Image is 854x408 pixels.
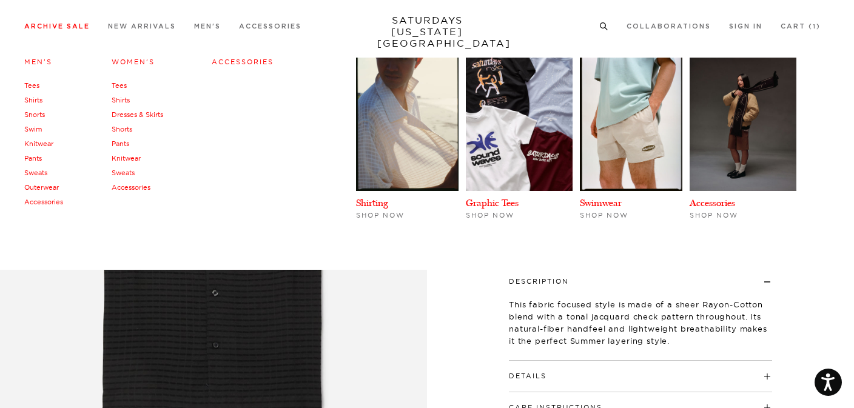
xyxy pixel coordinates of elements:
[580,197,622,209] a: Swimwear
[112,183,150,192] a: Accessories
[781,23,821,30] a: Cart (1)
[690,197,735,209] a: Accessories
[24,125,42,133] a: Swim
[377,15,477,49] a: SATURDAYS[US_STATE][GEOGRAPHIC_DATA]
[24,183,59,192] a: Outerwear
[24,58,52,66] a: Men's
[24,23,90,30] a: Archive Sale
[509,298,772,347] p: This fabric focused style is made of a sheer Rayon-Cotton blend with a tonal jacquard check patte...
[24,198,63,206] a: Accessories
[509,278,569,285] button: Description
[112,58,155,66] a: Women's
[509,373,546,380] button: Details
[24,110,45,119] a: Shorts
[24,154,42,162] a: Pants
[112,169,135,177] a: Sweats
[212,58,274,66] a: Accessories
[239,23,301,30] a: Accessories
[108,23,176,30] a: New Arrivals
[729,23,762,30] a: Sign In
[112,81,127,90] a: Tees
[24,139,53,148] a: Knitwear
[112,125,132,133] a: Shorts
[112,96,130,104] a: Shirts
[627,23,711,30] a: Collaborations
[112,154,141,162] a: Knitwear
[112,139,129,148] a: Pants
[24,96,42,104] a: Shirts
[356,197,388,209] a: Shirting
[112,110,163,119] a: Dresses & Skirts
[466,197,519,209] a: Graphic Tees
[194,23,221,30] a: Men's
[24,169,47,177] a: Sweats
[813,24,816,30] small: 1
[24,81,39,90] a: Tees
